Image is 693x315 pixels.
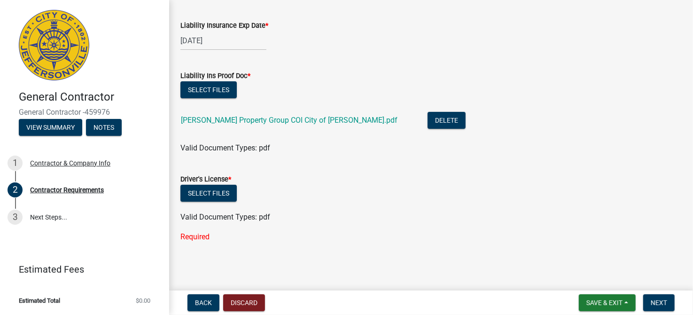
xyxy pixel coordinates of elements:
[223,294,265,311] button: Discard
[19,119,82,136] button: View Summary
[586,299,623,307] span: Save & Exit
[428,117,466,126] wm-modal-confirm: Delete Document
[19,90,162,104] h4: General Contractor
[180,143,270,152] span: Valid Document Types: pdf
[30,187,104,193] div: Contractor Requirements
[180,23,268,29] label: Liability Insurance Exp Date
[181,116,397,125] a: [PERSON_NAME] Property Group COI City of [PERSON_NAME].pdf
[86,119,122,136] button: Notes
[19,10,89,80] img: City of Jeffersonville, Indiana
[180,231,682,243] div: Required
[180,73,250,79] label: Liability Ins Proof Doc
[8,156,23,171] div: 1
[30,160,110,166] div: Contractor & Company Info
[8,210,23,225] div: 3
[579,294,636,311] button: Save & Exit
[180,81,237,98] button: Select files
[19,108,150,117] span: General Contractor -459976
[428,112,466,129] button: Delete
[643,294,675,311] button: Next
[651,299,667,307] span: Next
[180,213,270,221] span: Valid Document Types: pdf
[180,31,266,50] input: mm/dd/yyyy
[19,298,60,304] span: Estimated Total
[180,176,231,183] label: Driver's License
[195,299,212,307] span: Back
[187,294,219,311] button: Back
[8,182,23,197] div: 2
[19,124,82,132] wm-modal-confirm: Summary
[86,124,122,132] wm-modal-confirm: Notes
[136,298,150,304] span: $0.00
[180,185,237,202] button: Select files
[8,260,154,279] a: Estimated Fees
